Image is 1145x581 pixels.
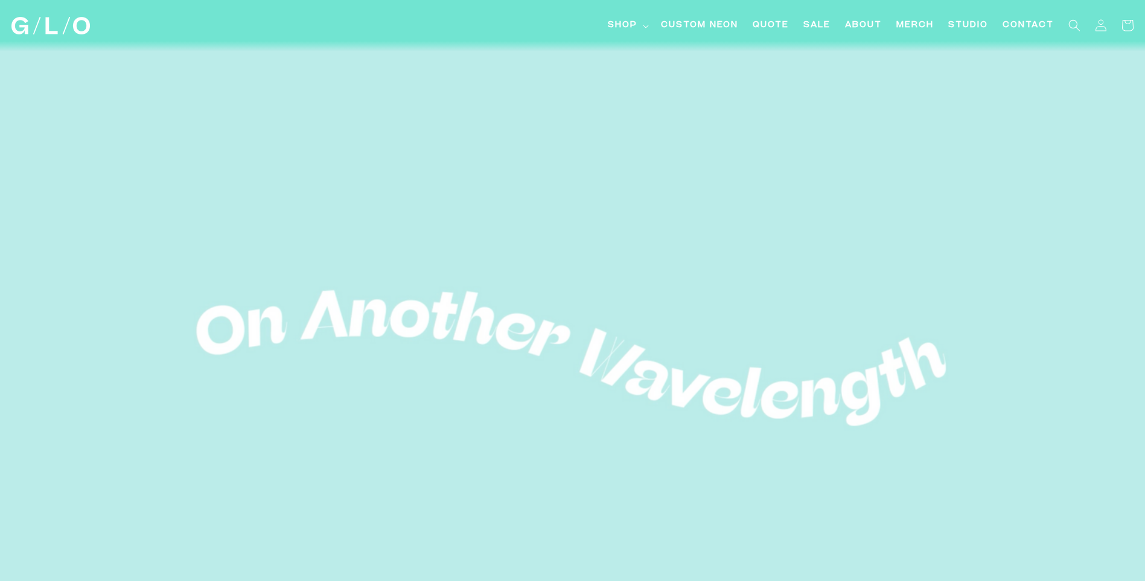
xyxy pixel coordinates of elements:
span: Shop [608,19,637,32]
span: Quote [753,19,789,32]
span: SALE [803,19,831,32]
a: About [838,12,889,39]
span: Contact [1003,19,1054,32]
summary: Search [1061,12,1088,39]
span: Merch [896,19,934,32]
a: Custom Neon [654,12,745,39]
span: Custom Neon [661,19,738,32]
a: SALE [796,12,838,39]
a: Contact [995,12,1061,39]
span: Studio [948,19,988,32]
a: Quote [745,12,796,39]
a: Studio [941,12,995,39]
summary: Shop [601,12,654,39]
span: About [845,19,882,32]
a: Merch [889,12,941,39]
img: GLO Studio [11,17,90,34]
a: GLO Studio [7,13,94,39]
